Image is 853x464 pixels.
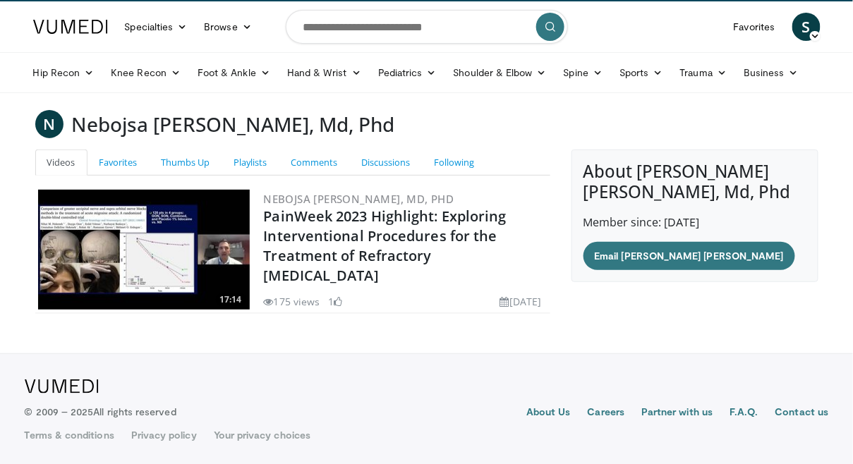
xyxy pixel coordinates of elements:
a: Sports [611,59,672,87]
a: Business [735,59,807,87]
a: Foot & Ankle [189,59,279,87]
p: © 2009 – 2025 [25,405,176,419]
li: 1 [329,294,343,309]
a: Favorites [725,13,784,41]
a: Following [423,149,487,176]
a: Privacy policy [131,428,197,442]
a: N [35,110,63,138]
a: Favorites [87,149,150,176]
a: Browse [195,13,260,41]
img: 6ba773ec-79fb-47c5-af90-7b2f2fd7a600.300x170_q85_crop-smart_upscale.jpg [38,190,250,310]
span: All rights reserved [93,405,176,417]
h3: Nebojsa [PERSON_NAME], Md, Phd [72,110,395,138]
a: Hand & Wrist [279,59,370,87]
a: Spine [555,59,611,87]
a: Playlists [222,149,279,176]
a: Partner with us [641,405,713,422]
a: Specialties [116,13,196,41]
a: Comments [279,149,350,176]
a: Hip Recon [25,59,103,87]
span: 17:14 [216,293,246,306]
img: VuMedi Logo [33,20,108,34]
li: 175 views [264,294,320,309]
p: Member since: [DATE] [583,214,806,231]
a: Discussions [350,149,423,176]
a: Knee Recon [102,59,189,87]
a: PainWeek 2023 Highlight: Exploring Interventional Procedures for the Treatment of Refractory [MED... [264,207,507,285]
a: Trauma [672,59,736,87]
a: Email [PERSON_NAME] [PERSON_NAME] [583,242,795,270]
a: Nebojsa [PERSON_NAME], Md, Phd [264,192,454,206]
img: VuMedi Logo [25,379,99,393]
a: 17:14 [38,190,250,310]
a: F.A.Q. [730,405,758,422]
a: Pediatrics [370,59,445,87]
a: Shoulder & Elbow [445,59,555,87]
li: [DATE] [500,294,542,309]
a: Careers [588,405,625,422]
a: Thumbs Up [150,149,222,176]
h4: About [PERSON_NAME] [PERSON_NAME], Md, Phd [583,161,806,202]
a: Terms & conditions [25,428,114,442]
a: About Us [526,405,571,422]
a: Videos [35,149,87,176]
a: Your privacy choices [214,428,310,442]
a: Contact us [775,405,829,422]
input: Search topics, interventions [286,10,568,44]
a: S [792,13,821,41]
